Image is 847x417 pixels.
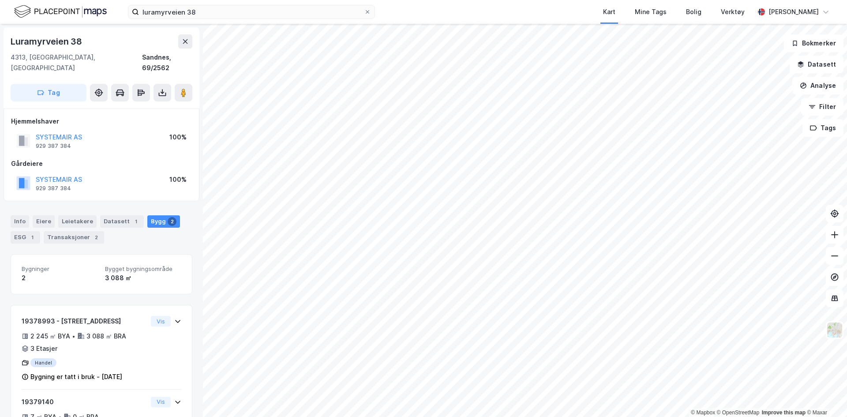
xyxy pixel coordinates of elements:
div: Verktøy [721,7,745,17]
a: Mapbox [691,409,715,416]
div: [PERSON_NAME] [768,7,819,17]
div: 929 387 384 [36,143,71,150]
span: Bygget bygningsområde [105,265,181,273]
div: Hjemmelshaver [11,116,192,127]
div: 2 245 ㎡ BYA [30,331,70,342]
div: 100% [169,132,187,143]
div: Sandnes, 69/2562 [142,52,192,73]
span: Bygninger [22,265,98,273]
div: 4313, [GEOGRAPHIC_DATA], [GEOGRAPHIC_DATA] [11,52,142,73]
div: 3 Etasjer [30,343,57,354]
div: Transaksjoner [44,231,104,244]
div: Kart [603,7,615,17]
a: Improve this map [762,409,806,416]
input: Søk på adresse, matrikkel, gårdeiere, leietakere eller personer [139,5,364,19]
button: Analyse [792,77,843,94]
div: 2 [22,273,98,283]
div: 19378993 - [STREET_ADDRESS] [22,316,147,327]
div: Leietakere [58,215,97,228]
button: Datasett [790,56,843,73]
div: Bygg [147,215,180,228]
div: 3 088 ㎡ BRA [86,331,126,342]
div: Gårdeiere [11,158,192,169]
div: 1 [28,233,37,242]
img: logo.f888ab2527a4732fd821a326f86c7f29.svg [14,4,107,19]
button: Tag [11,84,86,101]
div: 100% [169,174,187,185]
div: 1 [131,217,140,226]
div: • [72,333,75,340]
div: Bygning er tatt i bruk - [DATE] [30,372,122,382]
div: Luramyrveien 38 [11,34,84,49]
iframe: Chat Widget [803,375,847,417]
div: 2 [168,217,176,226]
div: Info [11,215,29,228]
div: 19379140 [22,397,147,407]
img: Z [826,322,843,338]
button: Bokmerker [784,34,843,52]
button: Vis [151,316,171,327]
div: 2 [92,233,101,242]
div: 3 088 ㎡ [105,273,181,283]
button: Vis [151,397,171,407]
div: Mine Tags [635,7,667,17]
div: Datasett [100,215,144,228]
div: 929 387 384 [36,185,71,192]
button: Filter [801,98,843,116]
button: Tags [802,119,843,137]
div: ESG [11,231,40,244]
div: Bolig [686,7,701,17]
a: OpenStreetMap [717,409,760,416]
div: Eiere [33,215,55,228]
div: Kontrollprogram for chat [803,375,847,417]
